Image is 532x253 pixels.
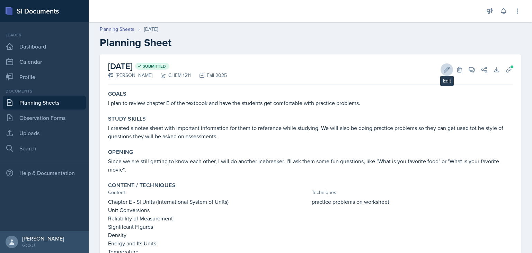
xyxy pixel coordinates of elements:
[144,26,158,33] div: [DATE]
[3,32,86,38] div: Leader
[312,189,513,196] div: Techniques
[108,214,309,223] p: Reliability of Measurement
[441,63,453,76] button: Edit
[312,198,513,206] p: practice problems on worksheet
[108,99,513,107] p: I plan to review chapter E of the textbook and have the students get comfortable with practice pr...
[22,235,64,242] div: [PERSON_NAME]
[108,239,309,247] p: Energy and Its Units
[3,141,86,155] a: Search
[108,90,126,97] label: Goals
[100,36,521,49] h2: Planning Sheet
[108,189,309,196] div: Content
[100,26,134,33] a: Planning Sheets
[108,206,309,214] p: Unit Conversions
[3,166,86,180] div: Help & Documentation
[143,63,166,69] span: Submitted
[191,72,227,79] div: Fall 2025
[3,88,86,94] div: Documents
[22,242,64,249] div: GCSU
[3,126,86,140] a: Uploads
[108,223,309,231] p: Significant Figures
[108,198,309,206] p: Chapter E - SI Units (International System of Units)
[108,115,146,122] label: Study Skills
[108,157,513,174] p: Since we are still getting to know each other, I will do another icebreaker. I'll ask them some f...
[3,55,86,69] a: Calendar
[3,70,86,84] a: Profile
[108,72,152,79] div: [PERSON_NAME]
[108,149,133,156] label: Opening
[108,182,176,189] label: Content / Techniques
[3,111,86,125] a: Observation Forms
[108,60,227,72] h2: [DATE]
[108,231,309,239] p: Density
[108,124,513,140] p: I created a notes sheet with important information for them to reference while studying. We will ...
[152,72,191,79] div: CHEM 1211
[3,40,86,53] a: Dashboard
[3,96,86,110] a: Planning Sheets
